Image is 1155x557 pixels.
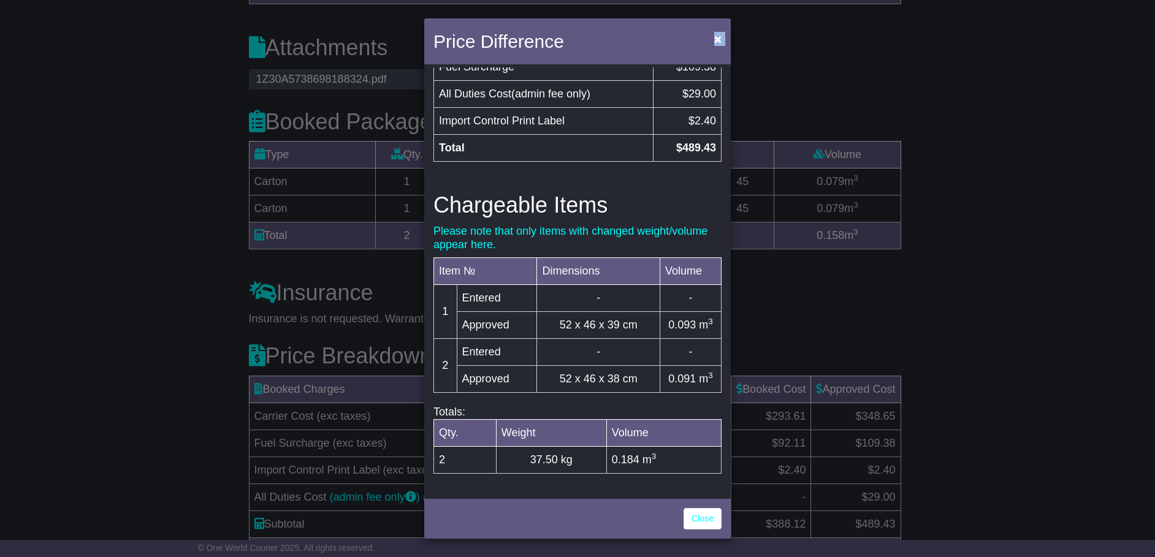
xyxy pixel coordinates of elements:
[606,419,721,446] td: Volume
[433,406,465,418] span: Totals:
[537,339,660,366] td: -
[496,419,606,446] td: Weight
[457,312,537,339] td: Approved
[708,371,713,380] sup: 3
[434,108,654,135] td: Import Control Print Label
[653,135,721,162] td: $489.43
[434,419,497,446] td: Qty.
[457,339,537,366] td: Entered
[660,339,722,366] td: -
[660,285,722,312] td: -
[434,258,537,285] td: Item №
[434,339,457,393] td: 2
[434,54,654,81] td: Fuel Surcharge
[660,366,722,393] td: 0.091 m
[434,446,497,473] td: 2
[684,508,722,529] a: Close
[433,193,722,218] h3: Chargeable Items
[457,366,537,393] td: Approved
[660,312,722,339] td: 0.093 m
[511,88,590,100] span: (admin fee only)
[537,258,660,285] td: Dimensions
[708,26,728,51] button: Close
[457,285,537,312] td: Entered
[537,366,660,393] td: 52 x 46 x 38 cm
[537,285,660,312] td: -
[612,453,657,466] span: 0.184 m
[434,285,457,339] td: 1
[653,54,721,81] td: $109.38
[434,81,654,108] td: All Duties Cost
[653,108,721,135] td: $2.40
[433,28,564,55] h4: Price Difference
[434,135,654,162] td: Total
[652,452,657,461] sup: 3
[660,258,722,285] td: Volume
[537,312,660,339] td: 52 x 46 x 39 cm
[708,317,713,326] sup: 3
[530,453,573,466] span: 37.50 kg
[653,81,721,108] td: $29.00
[714,32,722,46] span: ×
[433,225,722,251] p: Please note that only items with changed weight/volume appear here.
